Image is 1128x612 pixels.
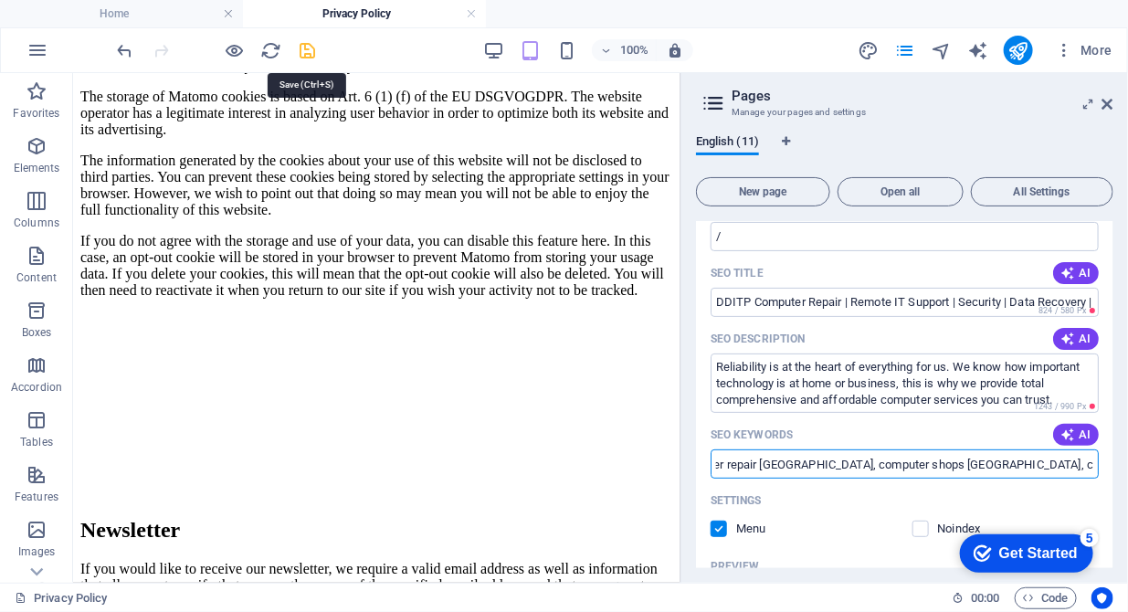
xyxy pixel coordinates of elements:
[979,186,1105,197] span: All Settings
[894,40,915,61] i: Pages (Ctrl+Alt+S)
[711,288,1099,317] input: The page title in search results and browser tabs
[971,177,1113,206] button: All Settings
[711,332,806,346] p: SEO Description
[16,270,57,285] p: Content
[243,4,486,24] h4: Privacy Policy
[1015,587,1077,609] button: Code
[971,587,999,609] span: 00 00
[1038,306,1086,315] span: 824 / 580 Px
[1091,587,1113,609] button: Usercentrics
[711,332,806,346] label: The text in search results and social media
[297,39,319,61] button: save
[938,521,997,537] p: Instruct search engines to exclude this page from search results.
[894,39,916,61] button: pages
[260,39,282,61] button: reload
[711,266,764,280] p: SEO Title
[54,20,132,37] div: Get Started
[667,42,683,58] i: On resize automatically adjust zoom level to fit chosen device.
[711,493,762,508] p: Settings
[224,39,246,61] button: Click here to leave preview mode and continue editing
[15,490,58,504] p: Features
[984,591,986,605] span: :
[838,177,964,206] button: Open all
[114,39,136,61] button: undo
[711,222,1099,251] input: Last part of the URL for this page
[732,104,1077,121] h3: Manage your pages and settings
[736,521,796,537] p: Define if you want this page to be shown in auto-generated navigation.
[696,131,759,156] span: English (11)
[1060,427,1091,442] span: AI
[846,186,955,197] span: Open all
[13,106,59,121] p: Favorites
[711,266,764,280] label: The page title in search results and browser tabs
[732,88,1113,104] h2: Pages
[1030,400,1099,413] span: Calculated pixel length in search results
[1048,36,1120,65] button: More
[619,39,648,61] h6: 100%
[261,40,282,61] i: Reload page
[1060,266,1091,280] span: AI
[696,177,830,206] button: New page
[1004,36,1033,65] button: publish
[592,39,657,61] button: 100%
[858,40,879,61] i: Design (Ctrl+Alt+Y)
[1053,328,1099,350] button: AI
[967,39,989,61] button: text_generator
[15,587,107,609] a: Click to cancel selection. Double-click to open Pages
[11,380,62,395] p: Accordion
[696,135,1113,170] div: Language Tabs
[858,39,880,61] button: design
[135,4,153,22] div: 5
[711,353,1099,413] textarea: The text in search results and social media
[115,40,136,61] i: Undo: Change pages (Ctrl+Z)
[704,186,822,197] span: New page
[711,427,793,442] p: SEO Keywords
[1023,587,1069,609] span: Code
[15,9,148,47] div: Get Started 5 items remaining, 0% complete
[1053,262,1099,284] button: AI
[931,39,953,61] button: navigator
[14,216,59,230] p: Columns
[711,559,760,574] p: Preview of your page in search results
[1034,402,1086,411] span: 1243 / 990 Px
[14,161,60,175] p: Elements
[1055,41,1112,59] span: More
[1035,304,1099,317] span: Calculated pixel length in search results
[1060,332,1091,346] span: AI
[22,325,52,340] p: Boxes
[1053,424,1099,446] button: AI
[20,435,53,449] p: Tables
[18,544,56,559] p: Images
